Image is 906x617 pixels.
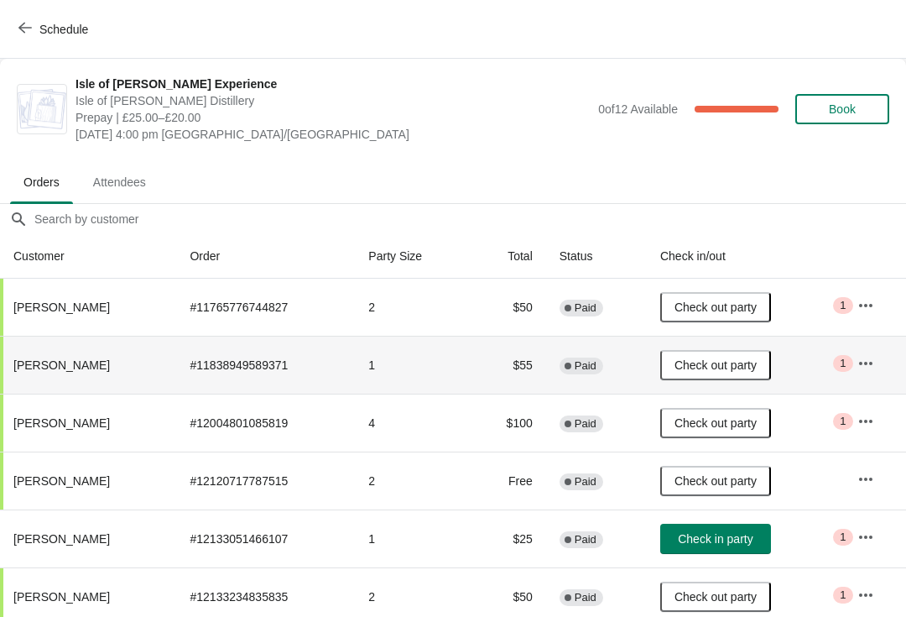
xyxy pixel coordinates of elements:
[355,336,470,394] td: 1
[575,533,596,546] span: Paid
[575,301,596,315] span: Paid
[10,167,73,197] span: Orders
[678,532,752,546] span: Check in party
[18,89,66,129] img: Isle of Harris Gin Experience
[840,299,846,312] span: 1
[795,94,889,124] button: Book
[470,234,545,279] th: Total
[176,394,355,452] td: # 12004801085819
[598,102,678,116] span: 0 of 12 Available
[355,394,470,452] td: 4
[470,279,545,336] td: $50
[176,279,355,336] td: # 11765776744827
[13,358,110,372] span: [PERSON_NAME]
[13,474,110,488] span: [PERSON_NAME]
[660,524,771,554] button: Check in party
[176,336,355,394] td: # 11838949589371
[355,279,470,336] td: 2
[660,292,771,322] button: Check out party
[840,415,846,428] span: 1
[176,510,355,567] td: # 12133051466107
[674,474,757,488] span: Check out party
[647,234,844,279] th: Check in/out
[176,234,355,279] th: Order
[660,466,771,496] button: Check out party
[13,301,110,314] span: [PERSON_NAME]
[75,109,590,126] span: Prepay | £25.00–£20.00
[575,475,596,489] span: Paid
[575,417,596,431] span: Paid
[660,350,771,380] button: Check out party
[575,591,596,604] span: Paid
[355,510,470,567] td: 1
[13,590,110,604] span: [PERSON_NAME]
[8,14,102,44] button: Schedule
[355,234,470,279] th: Party Size
[674,416,757,430] span: Check out party
[470,452,545,510] td: Free
[80,167,159,197] span: Attendees
[674,301,757,314] span: Check out party
[840,588,846,602] span: 1
[75,76,590,92] span: Isle of [PERSON_NAME] Experience
[39,23,88,36] span: Schedule
[660,408,771,438] button: Check out party
[75,92,590,109] span: Isle of [PERSON_NAME] Distillery
[840,357,846,370] span: 1
[176,452,355,510] td: # 12120717787515
[34,204,906,234] input: Search by customer
[13,532,110,546] span: [PERSON_NAME]
[355,452,470,510] td: 2
[674,590,757,604] span: Check out party
[829,102,856,116] span: Book
[13,416,110,430] span: [PERSON_NAME]
[470,510,545,567] td: $25
[546,234,647,279] th: Status
[575,359,596,373] span: Paid
[470,394,545,452] td: $100
[840,531,846,544] span: 1
[660,582,771,612] button: Check out party
[75,126,590,143] span: [DATE] 4:00 pm [GEOGRAPHIC_DATA]/[GEOGRAPHIC_DATA]
[470,336,545,394] td: $55
[674,358,757,372] span: Check out party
